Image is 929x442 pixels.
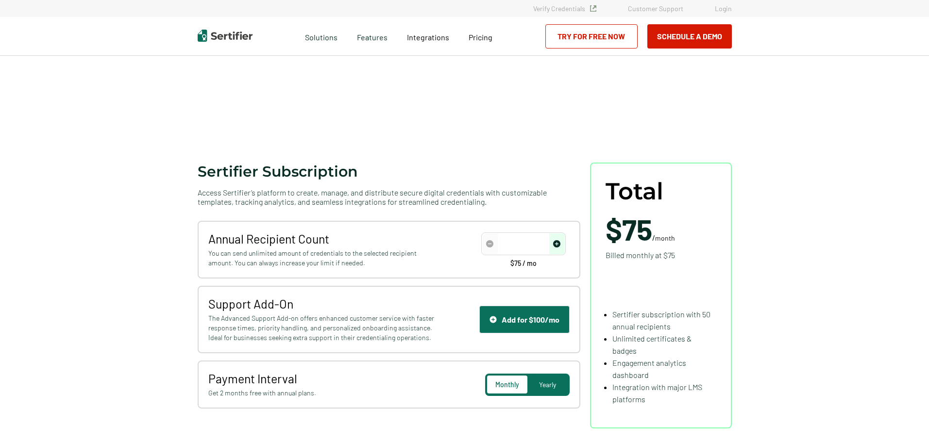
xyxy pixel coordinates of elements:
span: month [655,234,675,242]
span: $75 [606,212,652,246]
button: Support IconAdd for $100/mo [479,306,570,333]
span: Unlimited certificates & badges [612,334,692,355]
span: Sertifier Subscription [198,163,358,180]
a: Pricing [469,30,492,42]
img: Sertifier | Digital Credentialing Platform [198,30,253,42]
img: Support Icon [490,316,497,323]
a: Login [715,4,732,13]
span: Features [357,30,388,42]
span: Integration with major LMS platforms [612,382,702,404]
span: $75 / mo [510,260,537,267]
span: Support Add-On [208,296,437,311]
span: You can send unlimited amount of credentials to the selected recipient amount. You can always inc... [208,248,437,268]
span: Sertifier subscription with 50 annual recipients [612,310,710,331]
span: Yearly [539,380,556,389]
span: Solutions [305,30,338,42]
span: Engagement analytics dashboard [612,358,686,379]
span: increase number [549,233,565,254]
span: Monthly [495,380,519,389]
span: / [606,214,675,244]
span: Integrations [407,33,449,42]
span: Pricing [469,33,492,42]
img: Verified [590,5,596,12]
span: Billed monthly at $75 [606,249,675,261]
a: Customer Support [628,4,683,13]
div: Add for $100/mo [490,315,559,324]
span: Annual Recipient Count [208,231,437,246]
span: Access Sertifier’s platform to create, manage, and distribute secure digital credentials with cus... [198,188,580,206]
span: Get 2 months free with annual plans. [208,388,437,398]
span: decrease number [482,233,498,254]
a: Integrations [407,30,449,42]
span: Payment Interval [208,371,437,386]
a: Try for Free Now [545,24,638,49]
img: Increase Icon [553,240,560,247]
span: The Advanced Support Add-on offers enhanced customer service with faster response times, priority... [208,313,437,343]
img: Decrease Icon [486,240,493,247]
a: Verify Credentials [533,4,596,13]
span: Total [606,178,663,205]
